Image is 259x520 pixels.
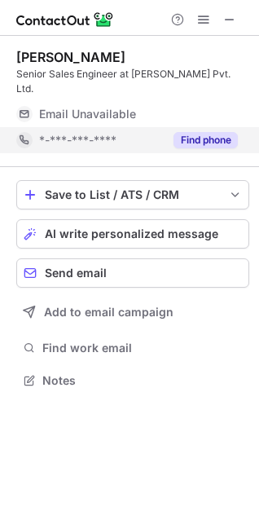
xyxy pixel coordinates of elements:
span: Notes [42,373,243,388]
button: Notes [16,369,249,392]
div: Save to List / ATS / CRM [45,188,221,201]
span: Email Unavailable [39,107,136,121]
div: [PERSON_NAME] [16,49,125,65]
img: ContactOut v5.3.10 [16,10,114,29]
button: Reveal Button [173,132,238,148]
span: AI write personalized message [45,227,218,240]
button: Add to email campaign [16,297,249,327]
button: AI write personalized message [16,219,249,249]
span: Add to email campaign [44,306,173,319]
span: Find work email [42,341,243,355]
span: Send email [45,267,107,280]
div: Senior Sales Engineer at [PERSON_NAME] Pvt. Ltd. [16,67,249,96]
button: save-profile-one-click [16,180,249,209]
button: Send email [16,258,249,288]
button: Find work email [16,337,249,359]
